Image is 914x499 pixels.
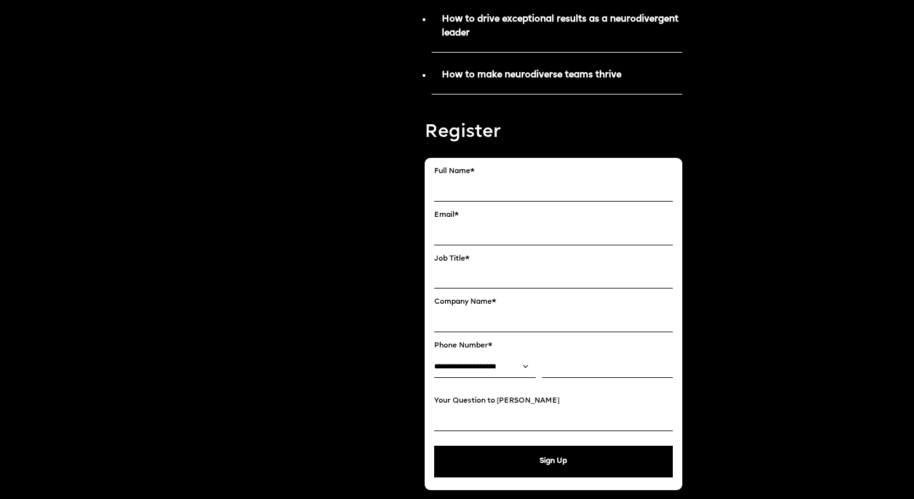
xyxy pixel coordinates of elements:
strong: How to make neurodiverse teams thrive [442,70,621,80]
p: Register [425,120,682,145]
label: Company Name [434,298,673,307]
label: Full Name [434,167,673,176]
label: Your Question to [PERSON_NAME] [434,397,673,406]
strong: How to drive exceptional results as a neurodivergent leader [442,15,679,39]
label: Email [434,211,673,220]
label: Phone Number [434,342,673,351]
label: Job Title [434,255,673,264]
button: Sign Up [434,446,673,477]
